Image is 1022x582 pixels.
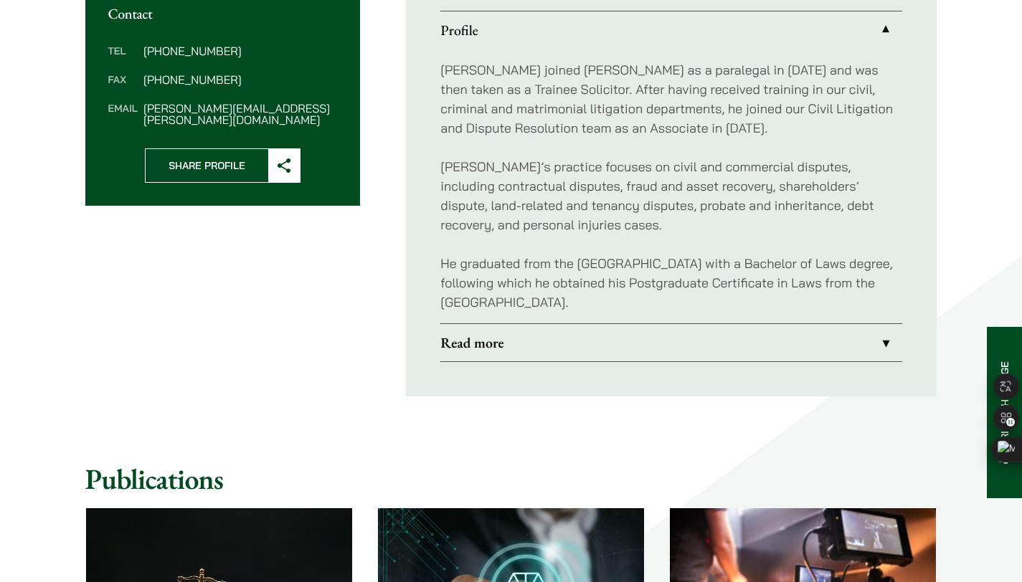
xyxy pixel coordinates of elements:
dt: Tel [108,45,138,74]
div: Profile [440,49,902,323]
p: [PERSON_NAME]’s practice focuses on civil and commercial disputes, including contractual disputes... [440,157,902,234]
dd: [PHONE_NUMBER] [143,74,337,85]
dd: [PHONE_NUMBER] [143,45,337,57]
h2: Contact [108,5,338,22]
a: Read more [440,324,902,361]
p: He graduated from the [GEOGRAPHIC_DATA] with a Bachelor of Laws degree, following which he obtain... [440,254,902,312]
dd: [PERSON_NAME][EMAIL_ADDRESS][PERSON_NAME][DOMAIN_NAME] [143,102,337,125]
span: Share Profile [146,149,268,182]
h2: Publications [85,462,937,496]
a: Profile [440,11,902,49]
dt: Email [108,102,138,125]
strong: Read more [440,333,503,352]
p: [PERSON_NAME] joined [PERSON_NAME] as a paralegal in [DATE] and was then taken as a Trainee Solic... [440,60,902,138]
button: Share Profile [145,148,301,183]
dt: Fax [108,74,138,102]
